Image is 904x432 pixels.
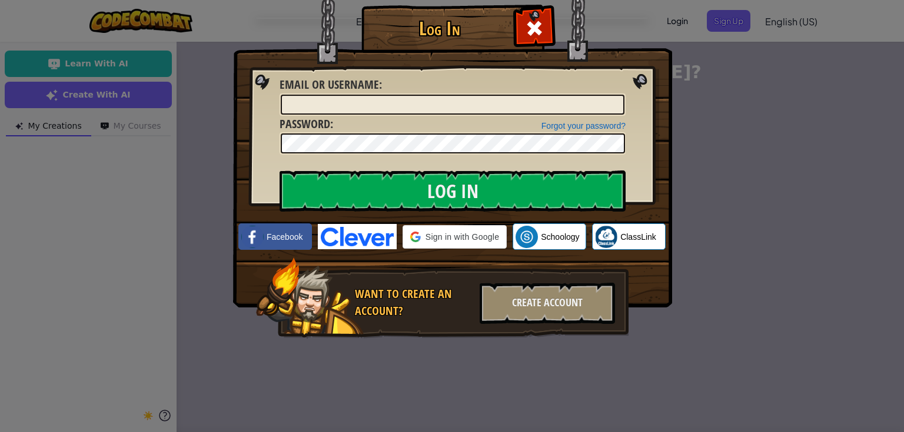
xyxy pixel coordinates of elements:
span: Schoology [541,231,579,243]
div: Sign in with Google [403,225,507,249]
input: Log In [280,170,626,212]
label: : [280,76,382,93]
div: Want to create an account? [355,286,473,319]
a: Forgot your password? [541,121,626,130]
span: Email or Username [280,76,379,92]
span: Password [280,116,330,132]
span: Facebook [267,231,303,243]
span: Sign in with Google [426,231,499,243]
img: facebook_small.png [241,226,264,248]
img: clever-logo-blue.png [318,224,397,249]
div: Create Account [480,283,615,324]
label: : [280,116,333,133]
img: classlink-logo-small.png [595,226,617,248]
img: schoology.png [516,226,538,248]
h1: Log In [364,18,514,39]
span: ClassLink [620,231,656,243]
